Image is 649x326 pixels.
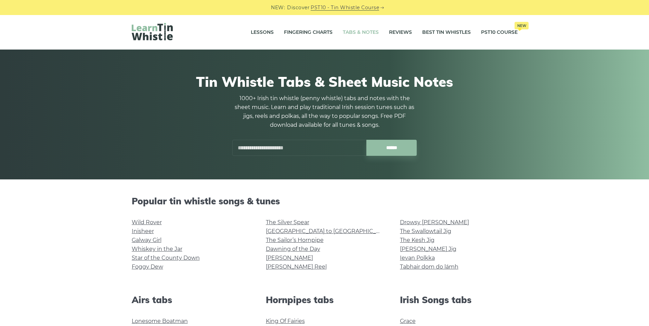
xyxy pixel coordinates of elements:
a: The Silver Spear [266,219,309,226]
a: Tabhair dom do lámh [400,263,458,270]
a: The Sailor’s Hornpipe [266,237,324,243]
a: Grace [400,318,416,324]
h2: Airs tabs [132,295,249,305]
a: Tabs & Notes [343,24,379,41]
a: Wild Rover [132,219,162,226]
a: Star of the County Down [132,255,200,261]
a: [GEOGRAPHIC_DATA] to [GEOGRAPHIC_DATA] [266,228,392,234]
a: [PERSON_NAME] Jig [400,246,456,252]
a: Best Tin Whistles [422,24,471,41]
span: New [515,22,529,29]
a: Whiskey in the Jar [132,246,182,252]
a: Ievan Polkka [400,255,435,261]
a: Galway Girl [132,237,161,243]
a: Dawning of the Day [266,246,320,252]
a: King Of Fairies [266,318,305,324]
img: LearnTinWhistle.com [132,23,173,40]
h2: Hornpipes tabs [266,295,384,305]
a: The Swallowtail Jig [400,228,451,234]
h2: Irish Songs tabs [400,295,518,305]
a: PST10 CourseNew [481,24,518,41]
p: 1000+ Irish tin whistle (penny whistle) tabs and notes with the sheet music. Learn and play tradi... [232,94,417,130]
a: Drowsy [PERSON_NAME] [400,219,469,226]
a: [PERSON_NAME] Reel [266,263,327,270]
a: Reviews [389,24,412,41]
h2: Popular tin whistle songs & tunes [132,196,518,206]
a: [PERSON_NAME] [266,255,313,261]
a: Inisheer [132,228,154,234]
a: Lonesome Boatman [132,318,188,324]
a: Foggy Dew [132,263,163,270]
a: The Kesh Jig [400,237,434,243]
a: Fingering Charts [284,24,333,41]
h1: Tin Whistle Tabs & Sheet Music Notes [132,73,518,90]
a: Lessons [251,24,274,41]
